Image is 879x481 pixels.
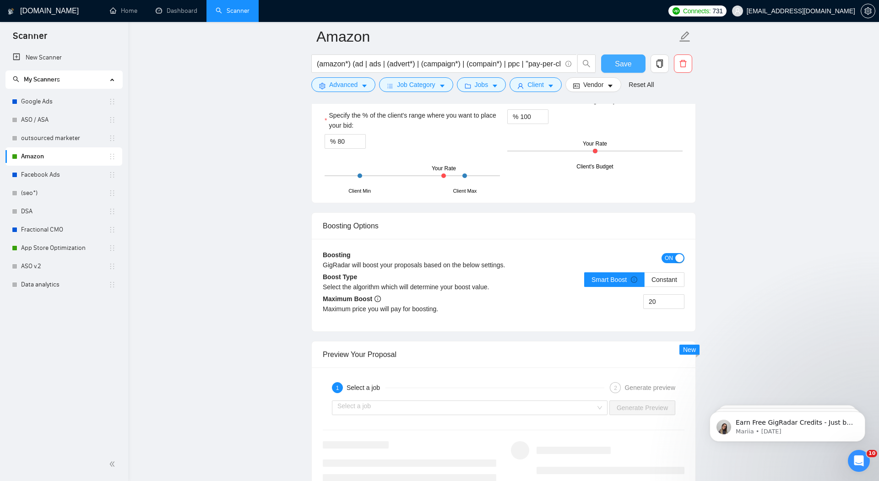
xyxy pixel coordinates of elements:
span: Job Category [397,80,435,90]
div: Preview Your Proposal [323,341,684,368]
li: ASO v.2 [5,257,122,276]
li: New Scanner [5,49,122,67]
a: searchScanner [216,7,250,15]
span: 10 [867,450,877,457]
span: holder [109,189,116,197]
button: Save [601,54,646,73]
a: ASO v.2 [21,257,109,276]
span: Connects: [683,6,711,16]
a: New Scanner [13,49,115,67]
a: Amazon [21,147,109,166]
div: Select a job [347,382,385,393]
div: Generate preview [624,382,675,393]
button: Generate Preview [609,400,675,415]
div: Your Rate [583,140,607,148]
button: folderJobscaret-down [457,77,506,92]
a: App Store Optimization [21,239,109,257]
span: holder [109,171,116,178]
span: search [578,59,595,68]
span: caret-down [361,82,368,89]
button: settingAdvancedcaret-down [311,77,375,92]
input: How much of the client's budget do you want to bid with? [520,110,548,124]
input: Search Freelance Jobs... [317,58,561,70]
span: holder [109,281,116,288]
span: ON [665,253,673,263]
span: Vendor [583,80,603,90]
div: Maximum price you will pay for boosting. [323,304,504,314]
div: GigRadar will boost your proposals based on the below settings. [323,260,594,270]
li: ASO / ASA [5,111,122,129]
input: Scanner name... [316,25,677,48]
span: Client [527,80,544,90]
span: info-circle [631,276,637,283]
span: user [517,82,524,89]
span: delete [674,59,692,68]
img: logo [8,4,14,19]
li: Google Ads [5,92,122,111]
button: idcardVendorcaret-down [565,77,621,92]
a: outsourced marketer [21,129,109,147]
label: Specify the % of the client's range where you want to place your bid: [325,110,500,130]
li: Facebook Ads [5,166,122,184]
a: homeHome [110,7,137,15]
span: 1 [336,385,339,391]
span: bars [387,82,393,89]
li: App Store Optimization [5,239,122,257]
span: holder [109,208,116,215]
a: Reset All [629,80,654,90]
li: outsourced marketer [5,129,122,147]
a: DSA [21,202,109,221]
span: holder [109,135,116,142]
span: New [683,346,696,353]
input: Specify the % of the client's range where you want to place your bid: [337,135,365,148]
span: edit [679,31,691,43]
div: Select the algorithm which will determine your boost value. [323,282,504,292]
button: delete [674,54,692,73]
span: caret-down [548,82,554,89]
span: caret-down [492,82,498,89]
span: setting [861,7,875,15]
a: Data analytics [21,276,109,294]
b: Boost Type [323,273,357,281]
span: Save [615,58,631,70]
a: ASO / ASA [21,111,109,129]
a: dashboardDashboard [156,7,197,15]
span: holder [109,116,116,124]
span: holder [109,98,116,105]
button: search [577,54,596,73]
span: search [13,76,19,82]
span: folder [465,82,471,89]
b: Boosting [323,251,351,259]
span: holder [109,226,116,233]
span: 731 [712,6,722,16]
li: Fractional CMO [5,221,122,239]
span: copy [651,59,668,68]
span: idcard [573,82,580,89]
span: holder [109,244,116,252]
span: holder [109,263,116,270]
li: DSA [5,202,122,221]
span: Smart Boost [591,276,637,283]
span: info-circle [565,61,571,67]
a: (seo*) [21,184,109,202]
span: Jobs [475,80,488,90]
li: Data analytics [5,276,122,294]
li: Amazon [5,147,122,166]
div: Client Min [348,187,371,195]
span: My Scanners [24,76,60,83]
span: Constant [651,276,677,283]
button: setting [861,4,875,18]
span: 2 [614,385,617,391]
a: Fractional CMO [21,221,109,239]
span: caret-down [607,82,613,89]
span: double-left [109,459,118,469]
span: holder [109,153,116,160]
button: userClientcaret-down [510,77,562,92]
li: (seo*) [5,184,122,202]
div: Boosting Options [323,213,684,239]
a: Facebook Ads [21,166,109,184]
span: info-circle [374,296,381,302]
